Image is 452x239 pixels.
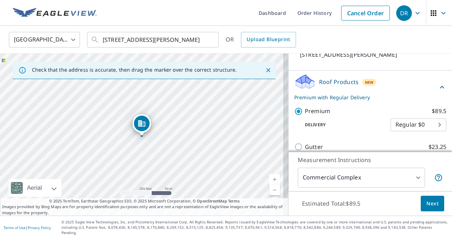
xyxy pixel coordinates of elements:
p: Premium [305,107,330,116]
p: Check that the address is accurate, then drag the marker over the correct structure. [32,67,237,73]
div: DR [396,5,412,21]
p: | [4,226,51,230]
button: Close [264,66,273,75]
div: Aerial [25,179,44,197]
img: EV Logo [13,8,97,18]
p: Estimated Total: $89.5 [296,196,366,211]
p: $89.5 [432,107,446,116]
div: Roof ProductsNewPremium with Regular Delivery [294,73,446,101]
div: Commercial Complex [298,168,425,188]
p: Premium with Regular Delivery [294,94,438,101]
a: Current Level 17, Zoom In [269,174,280,185]
a: Upload Blueprint [241,32,296,48]
span: Upload Blueprint [247,35,290,44]
p: Delivery [294,122,391,128]
div: Aerial [9,179,61,197]
div: Dropped pin, building 1, Commercial property, 19830 James Couzens Fwy Detroit, MI 48235 [133,114,151,136]
span: Next [426,199,438,208]
p: [STREET_ADDRESS][PERSON_NAME] [300,50,421,59]
p: Gutter [305,143,323,151]
div: OR [226,32,296,48]
a: Privacy Policy [28,225,51,230]
a: Current Level 17, Zoom Out [269,185,280,195]
a: Terms [228,198,240,204]
p: © 2025 Eagle View Technologies, Inc. and Pictometry International Corp. All Rights Reserved. Repo... [61,219,448,235]
a: Terms of Use [4,225,26,230]
p: Measurement Instructions [298,156,443,164]
a: Cancel Order [341,6,390,21]
div: Regular $0 [391,115,446,135]
span: © 2025 TomTom, Earthstar Geographics SIO, © 2025 Microsoft Corporation, © [49,198,240,204]
p: $23.25 [429,143,446,151]
p: Roof Products [319,78,359,86]
div: [GEOGRAPHIC_DATA] [9,30,80,50]
input: Search by address or latitude-longitude [103,30,204,50]
a: OpenStreetMap [197,198,227,204]
button: Next [421,196,444,212]
span: Each building may require a separate measurement report; if so, your account will be billed per r... [434,173,443,182]
span: New [365,79,374,85]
